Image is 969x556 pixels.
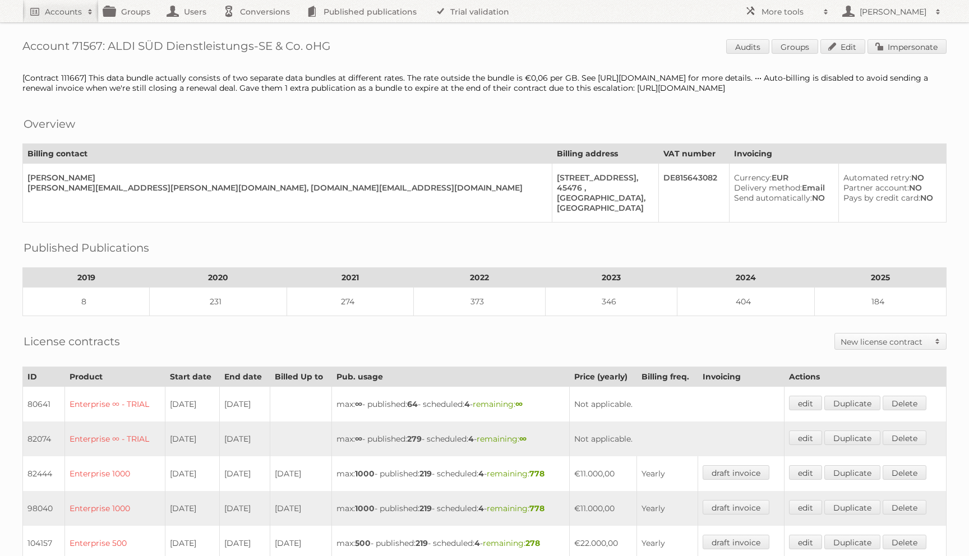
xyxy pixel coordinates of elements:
[636,491,698,526] td: Yearly
[726,39,769,54] a: Audits
[883,430,926,445] a: Delete
[835,333,946,349] a: New license contract
[332,456,570,491] td: max: - published: - scheduled: -
[677,288,815,316] td: 404
[23,367,65,387] th: ID
[332,387,570,422] td: max: - published: - scheduled: -
[165,367,219,387] th: Start date
[23,144,552,164] th: Billing contact
[220,491,270,526] td: [DATE]
[473,399,523,409] span: remaining:
[703,535,769,549] a: draft invoice
[529,503,545,513] strong: 778
[843,193,920,203] span: Pays by credit card:
[483,538,540,548] span: remaining:
[23,268,150,288] th: 2019
[487,469,545,479] span: remaining:
[478,469,484,479] strong: 4
[474,538,480,548] strong: 4
[883,396,926,410] a: Delete
[519,434,527,444] strong: ∞
[355,469,375,479] strong: 1000
[270,491,331,526] td: [DATE]
[857,6,930,17] h2: [PERSON_NAME]
[220,456,270,491] td: [DATE]
[789,500,822,515] a: edit
[636,367,698,387] th: Billing freq.
[419,469,432,479] strong: 219
[23,387,65,422] td: 80641
[814,268,946,288] th: 2025
[814,288,946,316] td: 184
[24,239,149,256] h2: Published Publications
[23,491,65,526] td: 98040
[64,421,165,456] td: Enterprise ∞ - TRIAL
[730,144,947,164] th: Invoicing
[478,503,484,513] strong: 4
[636,456,698,491] td: Yearly
[843,173,911,183] span: Automated retry:
[824,500,880,515] a: Duplicate
[557,173,649,183] div: [STREET_ADDRESS],
[355,503,375,513] strong: 1000
[23,456,65,491] td: 82444
[287,288,413,316] td: 274
[525,538,540,548] strong: 278
[529,469,545,479] strong: 778
[703,500,769,515] a: draft invoice
[703,465,769,480] a: draft invoice
[843,183,909,193] span: Partner account:
[413,268,545,288] th: 2022
[557,203,649,213] div: [GEOGRAPHIC_DATA]
[220,421,270,456] td: [DATE]
[824,430,880,445] a: Duplicate
[659,164,730,223] td: DE815643082
[468,434,474,444] strong: 4
[332,491,570,526] td: max: - published: - scheduled: -
[552,144,659,164] th: Billing address
[734,183,802,193] span: Delivery method:
[355,538,371,548] strong: 500
[734,173,829,183] div: EUR
[464,399,470,409] strong: 4
[569,491,636,526] td: €11.000,00
[270,456,331,491] td: [DATE]
[785,367,947,387] th: Actions
[24,115,75,132] h2: Overview
[416,538,428,548] strong: 219
[64,491,165,526] td: Enterprise 1000
[734,193,812,203] span: Send automatically:
[64,387,165,422] td: Enterprise ∞ - TRIAL
[569,421,784,456] td: Not applicable.
[407,434,422,444] strong: 279
[569,456,636,491] td: €11.000,00
[789,465,822,480] a: edit
[789,396,822,410] a: edit
[270,367,331,387] th: Billed Up to
[27,183,543,193] div: [PERSON_NAME][EMAIL_ADDRESS][PERSON_NAME][DOMAIN_NAME], [DOMAIN_NAME][EMAIL_ADDRESS][DOMAIN_NAME]
[557,193,649,203] div: [GEOGRAPHIC_DATA],
[23,288,150,316] td: 8
[734,173,772,183] span: Currency:
[883,535,926,549] a: Delete
[45,6,82,17] h2: Accounts
[165,491,219,526] td: [DATE]
[677,268,815,288] th: 2024
[789,535,822,549] a: edit
[843,173,937,183] div: NO
[22,39,947,56] h1: Account 71567: ALDI SÜD Dienstleistungs-SE & Co. oHG
[820,39,865,54] a: Edit
[287,268,413,288] th: 2021
[734,193,829,203] div: NO
[355,434,362,444] strong: ∞
[569,387,784,422] td: Not applicable.
[843,183,937,193] div: NO
[772,39,818,54] a: Groups
[332,421,570,456] td: max: - published: - scheduled: -
[569,367,636,387] th: Price (yearly)
[332,367,570,387] th: Pub. usage
[789,430,822,445] a: edit
[487,503,545,513] span: remaining:
[22,73,947,93] div: [Contract 111667] This data bundle actually consists of two separate data bundles at different ra...
[698,367,784,387] th: Invoicing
